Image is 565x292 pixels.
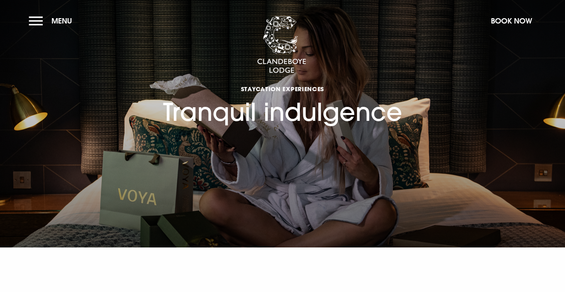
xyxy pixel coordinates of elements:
img: Clandeboye Lodge [257,16,306,74]
span: Staycation Experiences [163,85,402,93]
h1: Tranquil indulgence [163,49,402,127]
span: Menu [51,16,72,26]
button: Book Now [487,12,536,30]
button: Menu [29,12,76,30]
